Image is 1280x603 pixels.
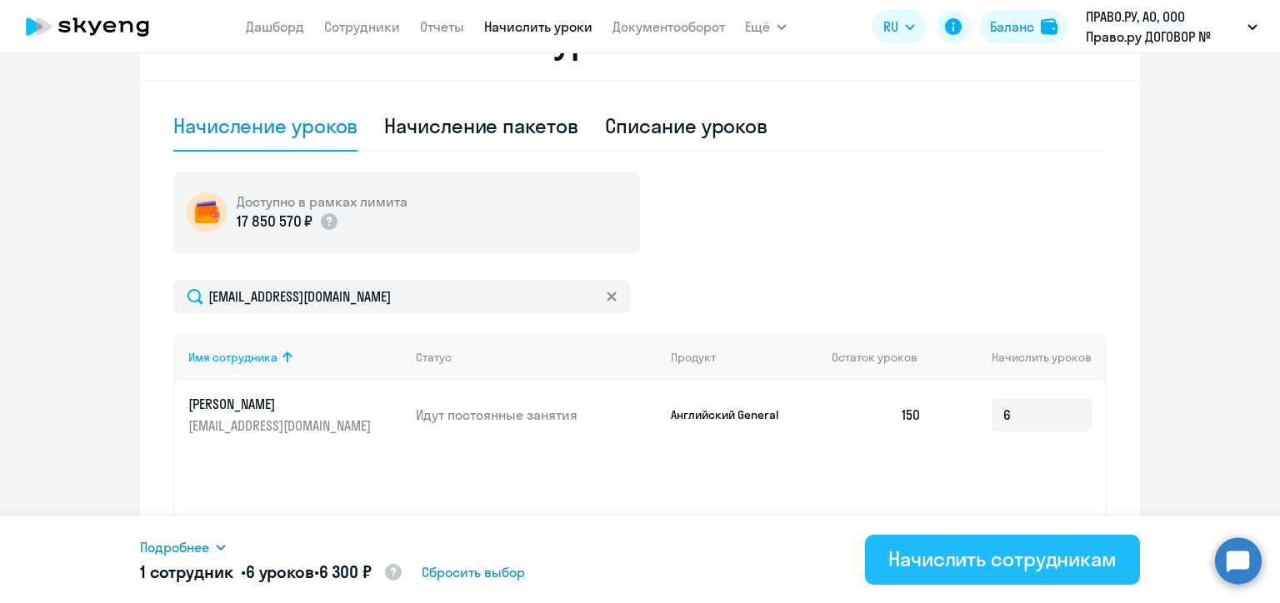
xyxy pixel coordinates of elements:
[422,562,525,582] span: Сбросить выбор
[671,350,819,365] div: Продукт
[416,406,657,424] p: Идут постоянные занятия
[237,192,407,211] h5: Доступно в рамках лимита
[416,350,452,365] div: Статус
[990,17,1034,37] div: Баланс
[416,350,657,365] div: Статус
[872,10,927,43] button: RU
[324,18,400,35] a: Сотрудники
[188,395,402,435] a: [PERSON_NAME][EMAIL_ADDRESS][DOMAIN_NAME]
[605,112,768,139] div: Списание уроков
[671,407,796,422] p: Английский General
[319,561,372,582] span: 6 300 ₽
[140,537,209,557] span: Подробнее
[1086,7,1241,47] p: ПРАВО.РУ, АО, ООО Право.ру ДОГОВОР № Д/OAHO/2021/40 от [DATE]
[671,350,716,365] div: Продукт
[832,350,917,365] span: Остаток уроков
[237,211,312,232] p: 17 850 570 ₽
[173,280,630,313] input: Поиск по имени, email, продукту или статусу
[980,10,1067,43] button: Балансbalance
[888,546,1117,572] div: Начислить сотрудникам
[384,112,577,139] div: Начисление пакетов
[188,395,375,413] p: [PERSON_NAME]
[484,18,592,35] a: Начислить уроки
[140,561,403,586] h5: 1 сотрудник • •
[187,192,227,232] img: wallet-circle.png
[883,17,898,37] span: RU
[173,20,1107,60] h2: Начисление и списание уроков
[818,380,935,450] td: 150
[935,335,1105,380] th: Начислить уроков
[745,17,770,37] span: Ещё
[865,535,1140,585] button: Начислить сотрудникам
[173,112,357,139] div: Начисление уроков
[612,18,725,35] a: Документооборот
[188,350,277,365] div: Имя сотрудника
[745,10,787,43] button: Ещё
[832,350,935,365] div: Остаток уроков
[1077,7,1266,47] button: ПРАВО.РУ, АО, ООО Право.ру ДОГОВОР № Д/OAHO/2021/40 от [DATE]
[246,561,314,582] span: 6 уроков
[188,416,375,435] p: [EMAIL_ADDRESS][DOMAIN_NAME]
[188,350,402,365] div: Имя сотрудника
[1041,18,1057,35] img: balance
[246,18,304,35] a: Дашборд
[420,18,464,35] a: Отчеты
